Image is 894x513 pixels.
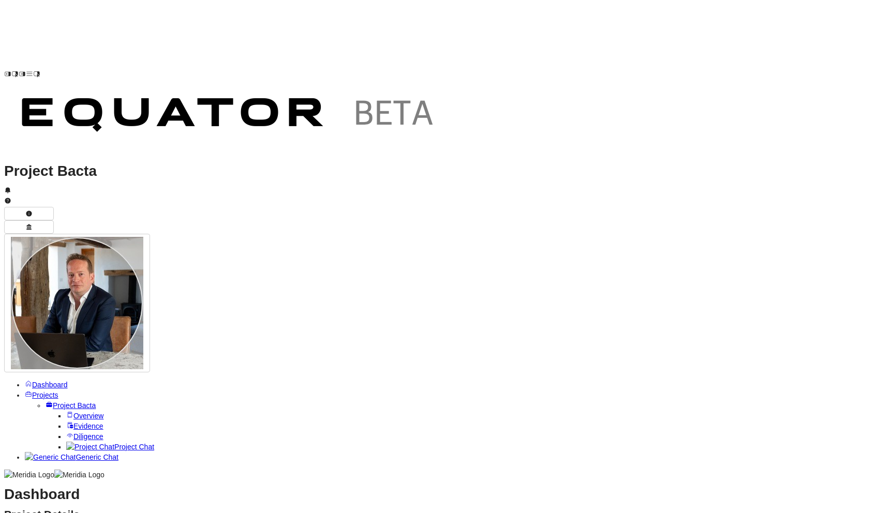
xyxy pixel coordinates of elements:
[25,391,58,399] a: Projects
[114,443,154,451] span: Project Chat
[66,443,154,451] a: Project ChatProject Chat
[4,489,890,500] h1: Dashboard
[32,391,58,399] span: Projects
[4,166,890,176] h1: Project Bacta
[25,381,68,389] a: Dashboard
[40,4,490,78] img: Customer Logo
[73,412,103,420] span: Overview
[54,470,105,480] img: Meridia Logo
[25,452,76,462] img: Generic Chat
[73,422,103,430] span: Evidence
[66,412,103,420] a: Overview
[25,453,118,461] a: Generic ChatGeneric Chat
[4,80,454,154] img: Customer Logo
[53,401,96,410] span: Project Bacta
[66,432,103,441] a: Diligence
[46,401,96,410] a: Project Bacta
[76,453,118,461] span: Generic Chat
[66,442,114,452] img: Project Chat
[66,422,103,430] a: Evidence
[32,381,68,389] span: Dashboard
[4,470,54,480] img: Meridia Logo
[73,432,103,441] span: Diligence
[11,237,143,369] img: Profile Icon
